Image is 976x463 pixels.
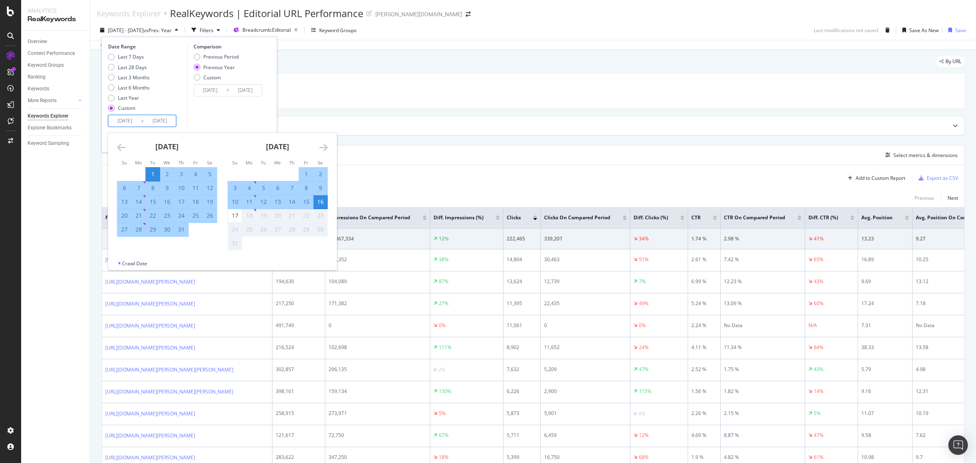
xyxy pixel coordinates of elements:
[203,167,217,181] td: Selected. Saturday, July 5, 2025
[861,256,909,263] div: 16.89
[200,27,213,34] div: Filters
[329,214,410,221] span: Impressions On Compared Period
[634,214,668,221] span: Diff. Clicks (%)
[814,27,878,34] div: Last modifications not saved
[313,223,327,236] td: Not available. Saturday, August 30, 2025
[28,124,72,132] div: Explorer Bookmarks
[203,64,235,71] div: Previous Year
[808,214,838,221] span: Diff. CTR (%)
[634,413,637,415] img: Equal
[203,184,217,192] div: 12
[544,278,627,285] div: 12,739
[118,53,144,60] div: Last 7 Days
[117,209,131,223] td: Selected. Sunday, July 20, 2025
[915,194,934,201] div: Previous
[108,133,337,260] div: Calendar
[814,300,823,307] div: 60%
[194,64,239,71] div: Previous Year
[329,278,427,285] div: 104,089
[434,369,437,371] img: Equal
[28,73,84,81] a: Ranking
[276,344,322,351] div: 216,524
[174,181,188,195] td: Selected. Thursday, July 10, 2025
[203,195,217,209] td: Selected. Saturday, July 19, 2025
[945,24,966,37] button: Save
[285,212,299,220] div: 21
[915,172,958,185] button: Export as CSV
[691,322,717,329] div: 2.24 %
[639,256,649,263] div: 51%
[207,159,212,166] small: Sa
[242,26,291,33] span: Breadcrumb: Editorial
[189,212,203,220] div: 25
[256,209,270,223] td: Not available. Tuesday, August 19, 2025
[203,181,217,195] td: Selected. Saturday, July 12, 2025
[160,209,174,223] td: Selected. Wednesday, July 23, 2025
[146,184,160,192] div: 8
[118,212,131,220] div: 20
[271,212,285,220] div: 20
[285,181,299,195] td: Selected. Thursday, August 7, 2025
[257,212,270,220] div: 19
[299,181,313,195] td: Selected. Friday, August 8, 2025
[724,278,802,285] div: 12.23 %
[948,193,958,203] button: Next
[118,225,131,234] div: 27
[270,223,285,236] td: Not available. Wednesday, August 27, 2025
[146,170,160,178] div: 1
[276,322,322,329] div: 491,749
[28,61,84,70] a: Keyword Groups
[299,170,313,178] div: 1
[174,198,188,206] div: 17
[228,239,242,247] div: 31
[319,142,328,153] div: Move forward to switch to the next month.
[814,256,823,263] div: 65%
[814,278,823,285] div: 43%
[285,195,299,209] td: Selected. Thursday, August 14, 2025
[439,256,449,263] div: 38%
[194,43,264,50] div: Comparison
[117,142,126,153] div: Move backward to switch to the previous month.
[28,124,84,132] a: Explorer Bookmarks
[304,159,308,166] small: Fr
[927,175,958,181] div: Export as CSV
[155,142,179,151] strong: [DATE]
[228,212,242,220] div: 17
[97,24,181,37] button: [DATE] - [DATE]vsPrev. Year
[285,225,299,234] div: 28
[724,256,802,263] div: 7.42 %
[691,300,717,307] div: 5.24 %
[28,139,84,148] a: Keyword Sampling
[203,170,217,178] div: 5
[174,167,188,181] td: Selected. Thursday, July 3, 2025
[299,225,313,234] div: 29
[242,195,256,209] td: Selected. Monday, August 11, 2025
[242,223,256,236] td: Not available. Monday, August 25, 2025
[313,167,327,181] td: Selected. Saturday, August 2, 2025
[314,198,327,206] div: 16
[97,9,161,18] div: Keywords Explorer
[108,53,150,60] div: Last 7 Days
[118,84,150,91] div: Last 6 Months
[507,322,537,329] div: 11,061
[861,235,909,242] div: 13.23
[507,278,537,285] div: 13,624
[899,24,939,37] button: Save As New
[108,94,150,101] div: Last Year
[174,223,188,236] td: Selected. Thursday, July 31, 2025
[861,322,909,329] div: 7.31
[105,366,233,374] a: [URL][DOMAIN_NAME][PERSON_NAME][PERSON_NAME]
[174,212,188,220] div: 24
[146,181,160,195] td: Selected. Tuesday, July 8, 2025
[105,322,195,330] a: [URL][DOMAIN_NAME][PERSON_NAME]
[146,167,160,181] td: Selected as start date. Tuesday, July 1, 2025
[28,49,84,58] a: Content Performance
[314,170,327,178] div: 2
[439,300,449,307] div: 27%
[639,300,649,307] div: 49%
[118,198,131,206] div: 13
[146,223,160,236] td: Selected. Tuesday, July 29, 2025
[131,209,146,223] td: Selected. Monday, July 21, 2025
[893,152,958,159] div: Select metrics & dimensions
[105,278,195,286] a: [URL][DOMAIN_NAME][PERSON_NAME]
